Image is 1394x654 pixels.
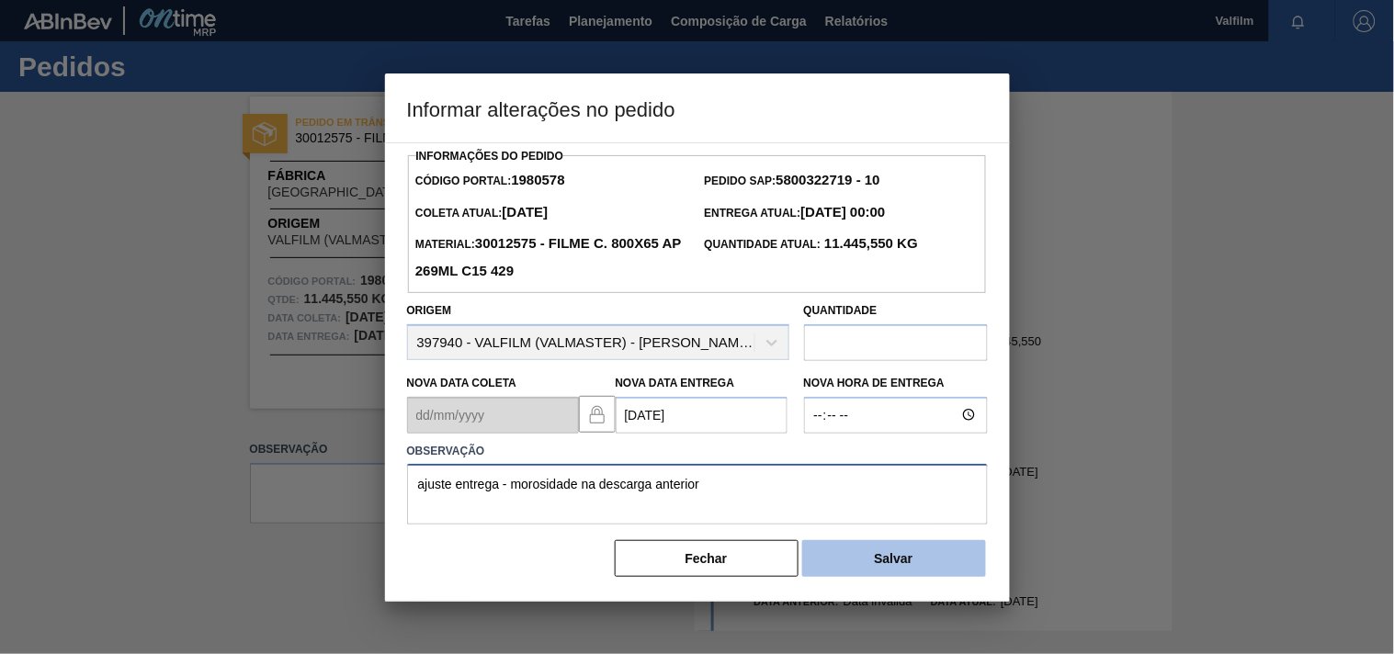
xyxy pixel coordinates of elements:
[705,175,880,187] span: Pedido SAP:
[415,235,681,278] strong: 30012575 - FILME C. 800X65 AP 269ML C15 429
[802,540,986,577] button: Salvar
[385,73,1010,143] h3: Informar alterações no pedido
[407,377,517,389] label: Nova Data Coleta
[407,464,988,524] textarea: ajuste entrega - morosidade na descarga anterior
[416,150,564,163] label: Informações do Pedido
[407,304,452,317] label: Origem
[586,403,608,425] img: locked
[616,397,788,434] input: dd/mm/yyyy
[415,175,565,187] span: Código Portal:
[415,238,681,278] span: Material:
[804,370,988,397] label: Nova Hora de Entrega
[407,397,579,434] input: dd/mm/yyyy
[616,377,735,389] label: Nova Data Entrega
[407,438,988,465] label: Observação
[503,204,549,220] strong: [DATE]
[776,172,880,187] strong: 5800322719 - 10
[804,304,878,317] label: Quantidade
[705,238,919,251] span: Quantidade Atual:
[800,204,885,220] strong: [DATE] 00:00
[615,540,799,577] button: Fechar
[579,396,616,433] button: locked
[415,207,548,220] span: Coleta Atual:
[821,235,918,251] strong: 11.445,550 KG
[705,207,886,220] span: Entrega Atual:
[511,172,564,187] strong: 1980578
